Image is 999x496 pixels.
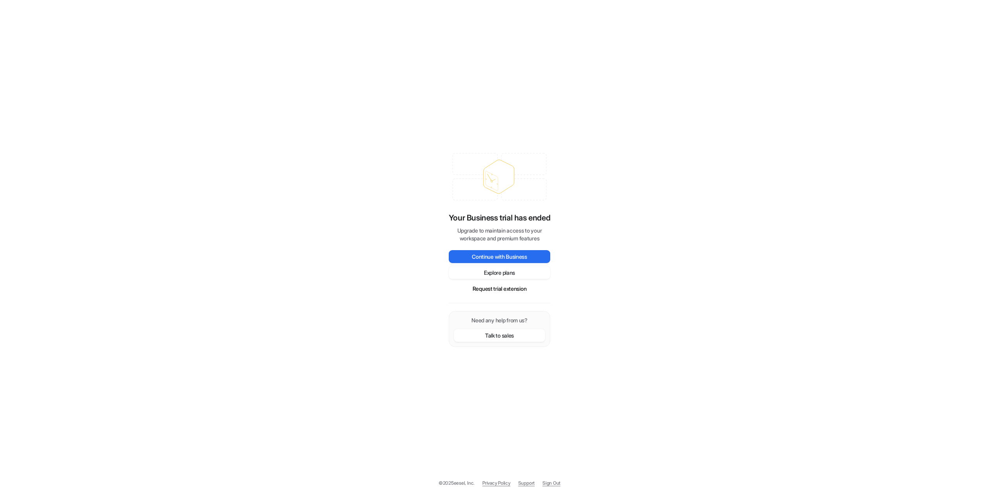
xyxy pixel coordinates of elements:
a: Privacy Policy [482,480,510,487]
p: Your Business trial has ended [449,212,550,224]
button: Explore plans [449,266,550,279]
button: Continue with Business [449,250,550,263]
p: © 2025 eesel, Inc. [439,480,475,487]
button: Request trial extension [449,282,550,295]
p: Need any help from us? [454,316,545,324]
a: Sign Out [542,480,560,487]
span: Support [518,480,535,487]
button: Talk to sales [454,329,545,342]
p: Upgrade to maintain access to your workspace and premium features [449,227,550,242]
